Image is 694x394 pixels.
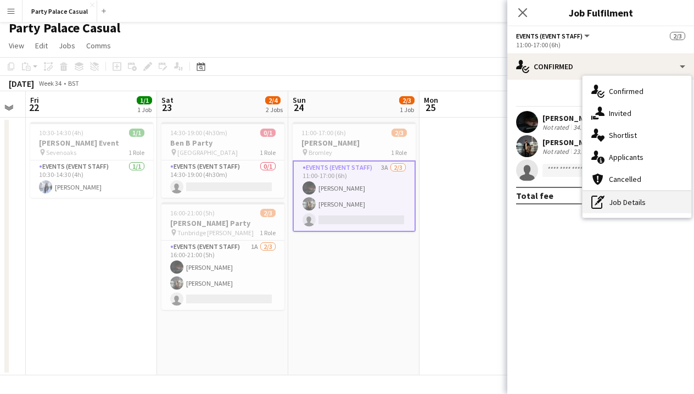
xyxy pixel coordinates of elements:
span: Sun [293,95,306,105]
app-card-role: Events (Event Staff)0/114:30-19:00 (4h30m) [161,160,284,198]
span: 2/3 [391,129,407,137]
span: 16:00-21:00 (5h) [170,209,215,217]
span: 0/1 [260,129,276,137]
div: Not rated [542,123,571,131]
span: Sevenoaks [46,148,76,157]
span: 11:00-17:00 (6h) [301,129,346,137]
app-card-role: Events (Event Staff)3A2/311:00-17:00 (6h)[PERSON_NAME][PERSON_NAME] [293,160,416,232]
span: 1 Role [260,148,276,157]
a: View [4,38,29,53]
span: 1 Role [391,148,407,157]
span: 10:30-14:30 (4h) [39,129,83,137]
div: Confirmed [583,80,691,102]
app-card-role: Events (Event Staff)1A2/316:00-21:00 (5h)[PERSON_NAME][PERSON_NAME] [161,241,284,310]
h3: Job Fulfilment [507,5,694,20]
div: Not rated [542,147,571,156]
span: Fri [30,95,39,105]
a: Comms [82,38,115,53]
h1: Party Palace Casual [9,20,120,36]
button: Events (Event Staff) [516,32,591,40]
span: Tunbridge [PERSON_NAME] [177,229,254,237]
app-job-card: 14:30-19:00 (4h30m)0/1Ben B Party [GEOGRAPHIC_DATA]1 RoleEvents (Event Staff)0/114:30-19:00 (4h30m) [161,122,284,198]
span: 2/3 [260,209,276,217]
div: 2 Jobs [266,106,283,114]
span: Edit [35,41,48,51]
h3: [PERSON_NAME] [293,138,416,148]
div: 23.8km [571,147,596,156]
a: Edit [31,38,52,53]
div: 1 Job [137,106,152,114]
span: Events (Event Staff) [516,32,583,40]
button: Party Palace Casual [23,1,97,22]
span: 23 [160,101,173,114]
span: Sat [161,95,173,105]
div: BST [68,79,79,87]
span: 25 [422,101,438,114]
div: Shortlist [583,124,691,146]
div: Total fee [516,190,553,201]
span: 2/3 [399,96,415,104]
div: [PERSON_NAME] [542,137,601,147]
span: 22 [29,101,39,114]
div: Confirmed [507,53,694,80]
app-card-role: Events (Event Staff)1/110:30-14:30 (4h)[PERSON_NAME] [30,160,153,198]
span: Jobs [59,41,75,51]
span: 1/1 [137,96,152,104]
div: Cancelled [583,168,691,190]
app-job-card: 11:00-17:00 (6h)2/3[PERSON_NAME] Bromley1 RoleEvents (Event Staff)3A2/311:00-17:00 (6h)[PERSON_NA... [293,122,416,232]
h3: [PERSON_NAME] Party [161,218,284,228]
span: [GEOGRAPHIC_DATA] [177,148,238,157]
span: 1/1 [129,129,144,137]
div: [PERSON_NAME] [542,113,601,123]
div: 11:00-17:00 (6h) [516,41,685,49]
app-job-card: 16:00-21:00 (5h)2/3[PERSON_NAME] Party Tunbridge [PERSON_NAME]1 RoleEvents (Event Staff)1A2/316:0... [161,202,284,310]
div: 1 Job [400,106,414,114]
span: 2/3 [670,32,685,40]
a: Jobs [54,38,80,53]
div: Applicants [583,146,691,168]
span: Comms [86,41,111,51]
span: Bromley [309,148,332,157]
span: View [9,41,24,51]
div: Job Details [583,191,691,213]
span: 1 Role [128,148,144,157]
span: 14:30-19:00 (4h30m) [170,129,227,137]
h3: [PERSON_NAME] Event [30,138,153,148]
span: 2/4 [265,96,281,104]
div: 34.7km [571,123,596,131]
span: 1 Role [260,229,276,237]
h3: Ben B Party [161,138,284,148]
div: Invited [583,102,691,124]
app-job-card: 10:30-14:30 (4h)1/1[PERSON_NAME] Event Sevenoaks1 RoleEvents (Event Staff)1/110:30-14:30 (4h)[PER... [30,122,153,198]
span: 24 [291,101,306,114]
div: [DATE] [9,78,34,89]
span: Mon [424,95,438,105]
span: Week 34 [36,79,64,87]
